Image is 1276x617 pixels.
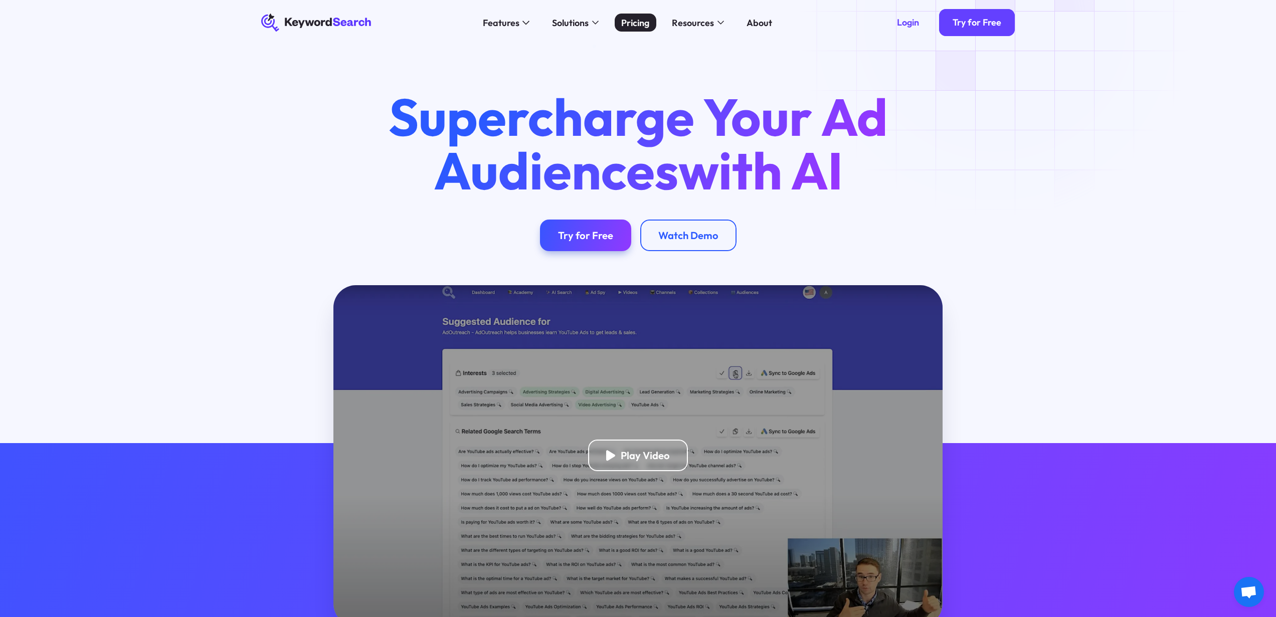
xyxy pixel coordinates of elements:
[747,16,772,30] div: About
[483,16,519,30] div: Features
[678,137,843,203] span: with AI
[621,16,649,30] div: Pricing
[540,220,631,251] a: Try for Free
[558,229,613,242] div: Try for Free
[672,16,714,30] div: Resources
[615,14,656,32] a: Pricing
[897,17,919,29] div: Login
[658,229,718,242] div: Watch Demo
[552,16,589,30] div: Solutions
[621,449,670,462] div: Play Video
[939,9,1015,36] a: Try for Free
[368,90,909,197] h1: Supercharge Your Ad Audiences
[953,17,1001,29] div: Try for Free
[740,14,779,32] a: About
[1234,577,1264,607] a: Aprire la chat
[883,9,933,36] a: Login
